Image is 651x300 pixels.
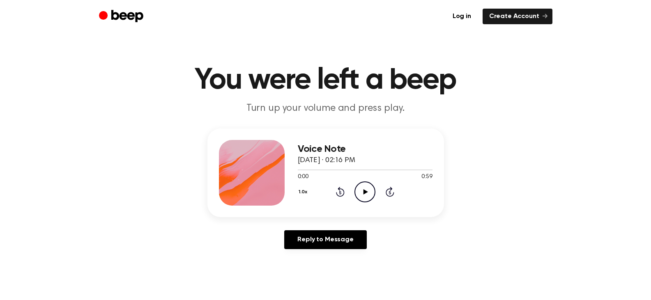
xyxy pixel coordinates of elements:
p: Turn up your volume and press play. [168,102,483,115]
a: Reply to Message [284,230,366,249]
span: 0:59 [421,173,432,181]
a: Log in [446,9,478,24]
span: 0:00 [298,173,308,181]
span: [DATE] · 02:16 PM [298,157,355,164]
a: Beep [99,9,145,25]
h1: You were left a beep [115,66,536,95]
button: 1.0x [298,185,311,199]
h3: Voice Note [298,144,432,155]
a: Create Account [483,9,552,24]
